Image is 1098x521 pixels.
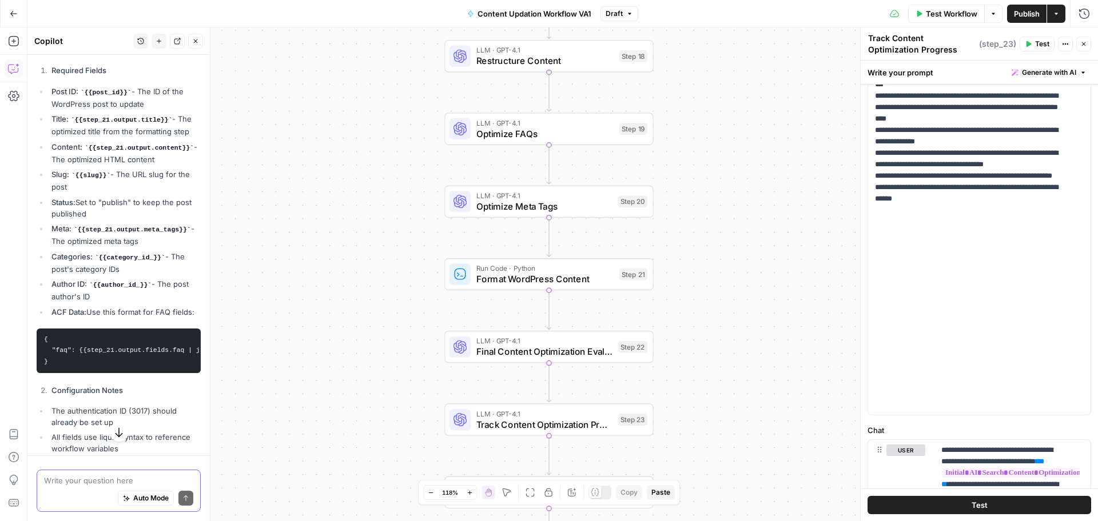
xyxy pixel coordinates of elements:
span: Format WordPress Content [476,272,614,286]
strong: Post ID: [51,87,78,96]
div: LLM · GPT-4.1Final Content Optimization EvaluationStep 22 [444,331,653,363]
span: LLM · GPT-4.1 [476,45,614,55]
strong: Author ID: [51,279,87,288]
li: The authentication ID (3017) should already be set up [49,405,201,428]
code: {{category_id_}} [95,254,165,261]
code: { "faq": {{step_21.output.fields.faq | json}} } [44,336,220,365]
div: Run Code · PythonFormat WordPress ContentStep 21 [444,258,653,291]
span: Auto Mode [133,493,169,503]
span: Publish [1014,8,1040,19]
strong: Status: [51,198,75,207]
span: Restructure Content [476,54,614,68]
div: Step 20 [618,195,647,207]
div: LLM · GPT-4.1Optimize FAQsStep 19 [444,113,653,145]
li: - The ID of the WordPress post to update [49,86,201,110]
textarea: Track Content Optimization Progress [868,33,976,55]
button: Content Updation Workflow VA1 [460,5,598,23]
li: - The optimized meta tags [49,223,201,247]
span: Test [972,499,988,511]
li: Use this format for FAQ fields: [49,306,201,318]
g: Edge from step_21 to step_22 [547,290,551,329]
g: Edge from step_23 to step_24 [547,436,551,475]
strong: Content: [51,142,82,151]
span: Content Updation Workflow VA1 [478,8,591,19]
strong: Slug: [51,170,69,179]
span: 118% [442,488,458,497]
span: LLM · GPT-4.1 [476,408,612,419]
li: - The post's category IDs [49,251,201,275]
span: LLM · GPT-4.1 [476,190,612,201]
g: Edge from step_22 to step_23 [547,363,551,402]
span: Copy [620,487,638,498]
code: {{post_id}} [81,89,132,96]
span: LLM · GPT-4.1 [476,117,614,128]
code: {{slug}} [71,172,110,179]
span: Final Content Optimization Evaluation [476,345,612,359]
span: Draft [606,9,623,19]
div: LLM · GPT-4.1Restructure ContentStep 18 [444,40,653,73]
div: Write your prompt [861,61,1098,84]
code: {{author_id_}} [89,282,152,288]
div: Step 23 [618,414,647,426]
code: {{step_21.output.meta_tags}} [74,226,191,233]
div: Step 22 [618,341,647,353]
div: Copilot [34,35,130,47]
button: Paste [647,485,675,500]
strong: Required Fields [51,66,106,75]
li: Set to "publish" to keep the post published [49,197,201,219]
label: Chat [868,424,1091,436]
div: Step 18 [619,50,647,62]
button: Generate with AI [1007,65,1091,80]
button: Test [1020,37,1055,51]
strong: Meta: [51,224,71,233]
div: Step 21 [619,268,647,280]
span: Test [1035,39,1049,49]
span: Test Workflow [926,8,977,19]
g: Edge from step_19 to step_20 [547,145,551,184]
button: Draft [600,6,638,21]
button: Test [868,496,1091,514]
span: ( step_23 ) [979,38,1016,50]
button: Test Workflow [908,5,984,23]
strong: Title: [51,114,69,123]
li: All fields use liquid syntax to reference workflow variables [49,431,201,454]
g: Edge from step_18 to step_19 [547,73,551,111]
button: Auto Mode [118,491,174,506]
div: LLM · GPT-4.1Track Content Optimization ProgressStep 23 [444,403,653,436]
li: - The post author's ID [49,278,201,302]
div: IntegrationWordPress IntegrationStep 24 [444,476,653,508]
code: {{step_21.output.content}} [85,145,194,151]
span: Run Code · Python [476,263,614,274]
span: LLM · GPT-4.1 [476,335,612,346]
span: Track Content Optimization Progress [476,418,612,431]
button: Copy [616,485,642,500]
strong: ACF Data: [51,307,86,316]
button: user [886,444,925,456]
li: - The optimized title from the formatting step [49,113,201,137]
code: {{step_21.output.title}} [71,117,172,123]
strong: Categories: [51,252,93,261]
span: Generate with AI [1022,67,1076,78]
g: Edge from step_20 to step_21 [547,218,551,257]
div: LLM · GPT-4.1Optimize Meta TagsStep 20 [444,185,653,218]
span: Optimize Meta Tags [476,199,612,213]
li: - The optimized HTML content [49,141,201,165]
div: Step 19 [619,123,647,135]
button: Publish [1007,5,1047,23]
span: Optimize FAQs [476,127,614,141]
span: Paste [651,487,670,498]
li: - The URL slug for the post [49,169,201,193]
strong: Configuration Notes [51,386,123,395]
